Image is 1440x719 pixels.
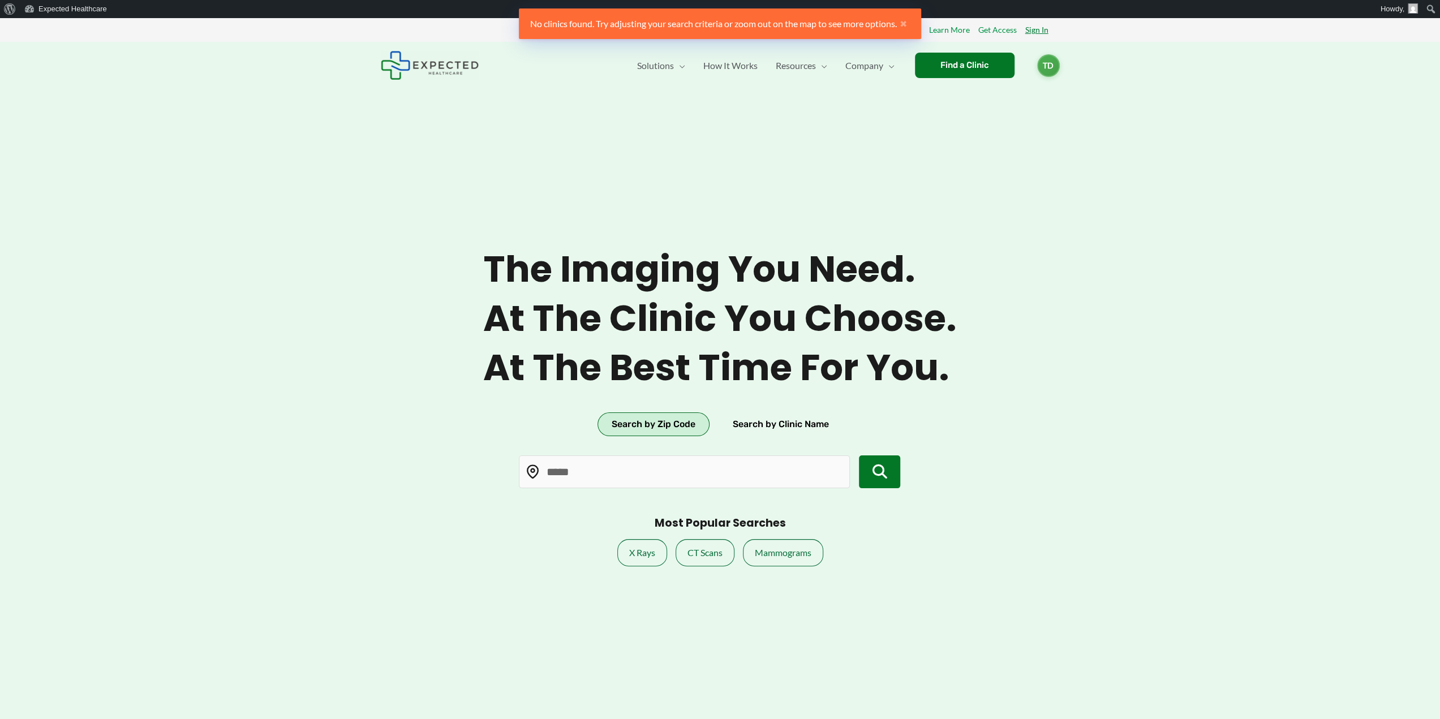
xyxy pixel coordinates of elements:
[628,46,694,85] a: SolutionsMenu Toggle
[719,412,843,436] button: Search by Clinic Name
[628,46,904,85] nav: Primary Site Navigation
[767,46,836,85] a: ResourcesMenu Toggle
[845,46,883,85] span: Company
[1037,54,1060,77] a: TD
[598,412,710,436] button: Search by Zip Code
[929,23,970,37] a: Learn More
[617,539,667,566] a: X Rays
[674,46,685,85] span: Menu Toggle
[978,23,1017,37] a: Get Access
[915,53,1015,78] a: Find a Clinic
[637,46,674,85] span: Solutions
[816,46,827,85] span: Menu Toggle
[883,46,895,85] span: Menu Toggle
[483,297,957,341] span: At the clinic you choose.
[1025,23,1048,37] a: Sign In
[743,539,823,566] a: Mammograms
[519,8,921,39] div: No clinics found. Try adjusting your search criteria or zoom out on the map to see more options.
[483,346,957,390] span: At the best time for you.
[703,46,758,85] span: How It Works
[381,51,479,80] img: Expected Healthcare Logo - side, dark font, small
[655,516,786,531] h3: Most Popular Searches
[776,46,816,85] span: Resources
[897,19,910,28] button: Close
[526,464,540,479] img: Location pin
[676,539,734,566] a: CT Scans
[483,248,957,291] span: The imaging you need.
[836,46,904,85] a: CompanyMenu Toggle
[694,46,767,85] a: How It Works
